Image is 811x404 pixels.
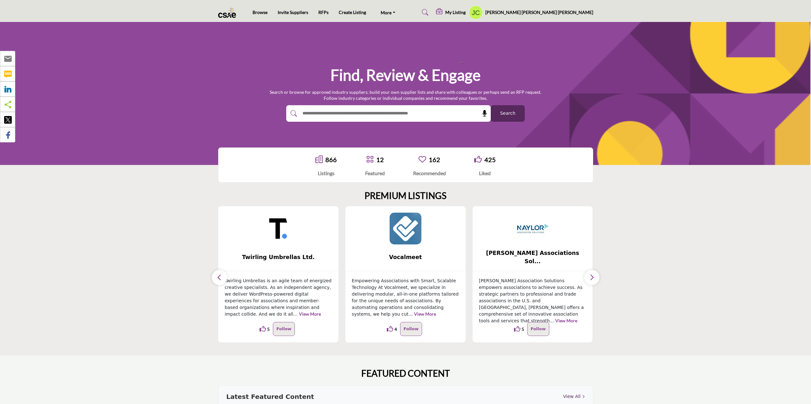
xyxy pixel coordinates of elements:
span: ... [550,318,554,323]
p: Search or browse for approved industry suppliers; build your own supplier lists and share with co... [270,89,541,101]
span: 5 [522,326,524,332]
h2: PREMIUM LISTINGS [364,190,447,201]
a: Vocalmeet [345,249,466,266]
p: Follow [276,325,291,333]
h3: Latest Featured Content [226,392,314,401]
div: Recommended [413,169,446,177]
button: Follow [273,322,295,336]
h1: Find, Review & Engage [330,65,481,85]
a: More [376,8,400,17]
a: Twirling Umbrellas Ltd. [218,249,338,266]
span: Search [500,110,515,117]
span: 4 [394,326,397,332]
a: View More [299,311,321,317]
div: Listings [315,169,337,177]
p: Follow [531,325,546,333]
div: Featured [365,169,385,177]
span: ... [408,312,412,317]
a: Go to Recommended [419,155,426,164]
a: Go to Featured [366,155,374,164]
a: 866 [325,156,337,163]
button: Search [491,105,525,122]
b: Twirling Umbrellas Ltd. [228,249,329,266]
h5: My Listing [445,10,466,15]
img: Site Logo [218,7,239,18]
span: [PERSON_NAME] Associations Sol... [482,249,583,266]
a: RFPs [318,10,329,15]
a: Browse [253,10,267,15]
span: ... [293,312,297,317]
a: 12 [376,156,384,163]
button: Show hide supplier dropdown [469,5,483,19]
a: Search [416,7,433,17]
img: Twirling Umbrellas Ltd. [262,213,294,244]
b: Vocalmeet [355,249,456,266]
p: [PERSON_NAME] Association Solutions empowers associations to achieve success. As strategic partne... [479,277,586,324]
img: Naylor Associations Solutions [517,213,549,244]
button: Follow [400,322,422,336]
a: Invite Suppliers [278,10,308,15]
button: Follow [527,322,549,336]
a: 425 [484,156,496,163]
p: Twirling Umbrellas is an agile team of energized creative specialists. As an independent agency, ... [225,277,332,318]
a: View More [414,311,436,317]
a: View All [563,393,585,400]
span: 5 [267,326,270,332]
b: Naylor Associations Solutions [482,249,583,266]
span: Twirling Umbrellas Ltd. [228,253,329,261]
a: 162 [429,156,440,163]
h2: FEATURED CONTENT [361,368,450,379]
img: Vocalmeet [390,213,421,244]
a: View More [555,318,577,323]
i: Go to Liked [474,155,482,163]
p: Follow [404,325,419,333]
a: [PERSON_NAME] Associations Sol... [473,249,593,266]
a: Create Listing [339,10,366,15]
p: Empowering Associations with Smart, Scalable Technology At Vocalmeet, we specialize in delivering... [352,277,459,318]
div: My Listing [436,9,466,16]
h5: [PERSON_NAME] [PERSON_NAME] [PERSON_NAME] [485,9,593,16]
div: Liked [474,169,496,177]
span: Vocalmeet [355,253,456,261]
